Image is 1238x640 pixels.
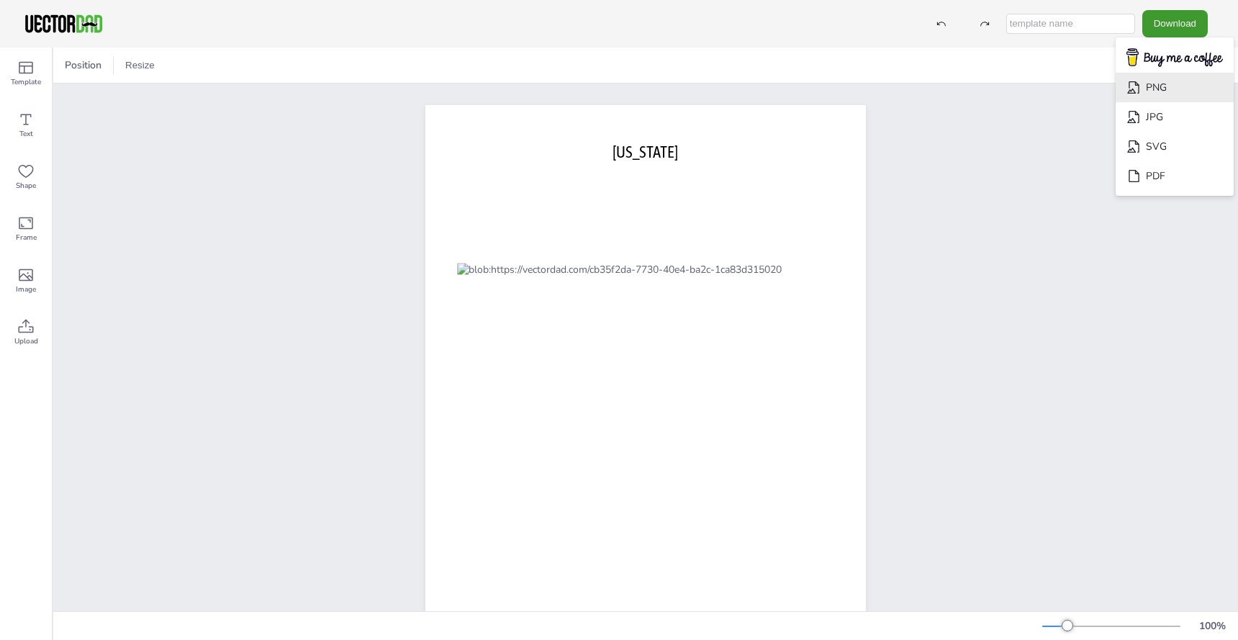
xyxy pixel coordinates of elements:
[19,128,33,140] span: Text
[1116,37,1234,197] ul: Download
[14,335,38,347] span: Upload
[1116,102,1234,132] li: JPG
[16,284,36,295] span: Image
[1116,132,1234,161] li: SVG
[119,54,161,77] button: Resize
[16,232,37,243] span: Frame
[1006,14,1135,34] input: template name
[613,143,678,161] span: [US_STATE]
[62,58,104,72] span: Position
[1142,10,1208,37] button: Download
[1195,619,1229,633] div: 100 %
[1116,161,1234,191] li: PDF
[1116,73,1234,102] li: PNG
[23,13,104,35] img: VectorDad-1.png
[1117,44,1232,72] img: buymecoffee.png
[16,180,36,191] span: Shape
[11,76,41,88] span: Template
